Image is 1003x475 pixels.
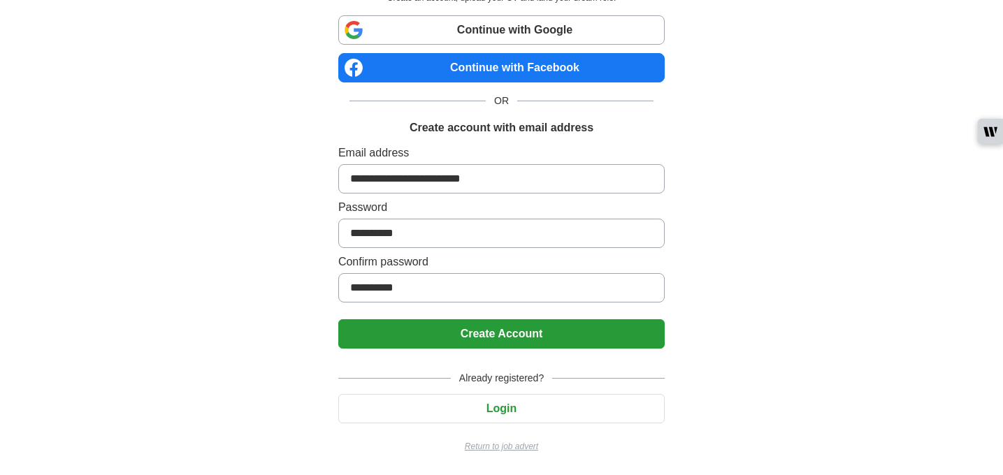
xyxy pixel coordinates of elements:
[410,119,593,136] h1: Create account with email address
[338,319,665,349] button: Create Account
[338,145,665,161] label: Email address
[338,15,665,45] a: Continue with Google
[338,440,665,453] a: Return to job advert
[338,394,665,423] button: Login
[338,199,665,216] label: Password
[338,53,665,82] a: Continue with Facebook
[486,94,517,108] span: OR
[451,371,552,386] span: Already registered?
[338,402,665,414] a: Login
[338,254,665,270] label: Confirm password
